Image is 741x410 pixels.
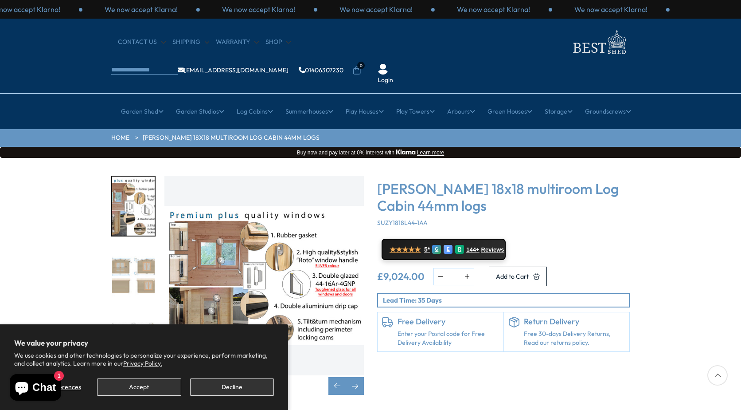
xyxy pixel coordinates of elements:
a: Shop [265,38,291,47]
inbox-online-store-chat: Shopify online store chat [7,374,64,403]
div: 3 / 3 [200,4,317,14]
div: 1 / 3 [317,4,435,14]
p: We now accept Klarna! [574,4,647,14]
div: 2 / 3 [435,4,552,14]
a: Privacy Policy. [123,359,162,367]
img: Suzy3_2x6-2_5S31896-specification_5e208d22-2402-46f8-a035-e25c8becdf48_200x200.jpg [112,315,155,375]
h6: Return Delivery [524,317,625,327]
p: We now accept Klarna! [339,4,413,14]
a: Play Houses [346,100,384,122]
h2: We value your privacy [14,339,274,347]
a: [PERSON_NAME] 18x18 multiroom Log Cabin 44mm logs [143,134,320,142]
span: 144+ [466,246,479,253]
img: logo [568,28,630,56]
a: Groundscrews [585,100,631,122]
div: 2 / 3 [82,4,200,14]
a: Garden Studios [176,100,224,122]
a: HOME [111,134,129,142]
div: 3 / 3 [552,4,670,14]
a: Play Towers [396,100,435,122]
a: ★★★★★ 5* G E R 144+ Reviews [382,239,506,260]
a: Green Houses [487,100,532,122]
a: Garden Shed [121,100,164,122]
button: Decline [190,378,274,396]
div: 5 / 7 [111,245,156,306]
div: Previous slide [328,377,346,395]
a: Shipping [172,38,209,47]
p: We now accept Klarna! [222,4,295,14]
div: E [444,245,452,254]
img: Shire Suzy 18x18 multiroom Log Cabin 44mm logs - Best Shed [164,176,364,375]
span: ★★★★★ [390,245,421,254]
img: Suzy3_2x6-2_5S31896-elevations_b67a65c6-cd6a-4bb4-bea4-cf1d5b0f92b6_200x200.jpg [112,246,155,305]
a: Arbours [447,100,475,122]
h3: [PERSON_NAME] 18x18 multiroom Log Cabin 44mm logs [377,180,630,214]
div: 4 / 7 [111,176,156,237]
div: 6 / 7 [111,315,156,375]
p: Lead Time: 35 Days [383,296,629,305]
a: [EMAIL_ADDRESS][DOMAIN_NAME] [178,67,289,73]
a: 0 [352,66,361,75]
span: 0 [357,62,365,69]
span: Reviews [481,246,504,253]
p: We use cookies and other technologies to personalize your experience, perform marketing, and coll... [14,351,274,367]
p: Free 30-days Delivery Returns, Read our returns policy. [524,330,625,347]
a: 01406307230 [299,67,343,73]
div: 4 / 7 [164,176,364,395]
button: Add to Cart [489,267,547,286]
button: Accept [97,378,181,396]
a: Summerhouses [285,100,333,122]
div: R [455,245,464,254]
a: Log Cabins [237,100,273,122]
img: User Icon [378,64,388,75]
div: Next slide [346,377,364,395]
a: CONTACT US [118,38,166,47]
a: Storage [545,100,573,122]
a: Warranty [216,38,259,47]
div: G [432,245,441,254]
h6: Free Delivery [398,317,499,327]
p: We now accept Klarna! [105,4,178,14]
p: We now accept Klarna! [457,4,530,14]
ins: £9,024.00 [377,272,425,281]
a: Enter your Postal code for Free Delivery Availability [398,330,499,347]
span: Add to Cart [496,273,529,280]
img: Premiumplusqualitywindows_2_f1d4b20c-330e-4752-b710-1a86799ac172_200x200.jpg [112,177,155,236]
span: SUZY1818L44-1AA [377,219,428,227]
a: Login [378,76,393,85]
